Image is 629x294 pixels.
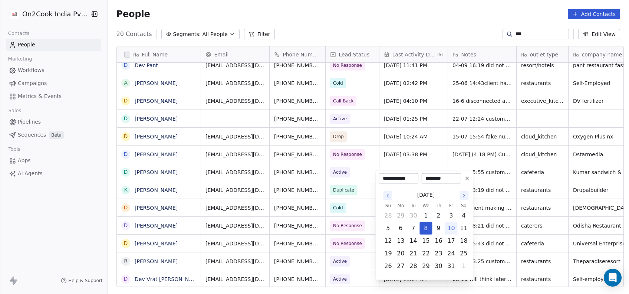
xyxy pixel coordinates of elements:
[420,235,432,247] button: Wednesday, October 15th, 2025
[395,248,406,259] button: Monday, October 20th, 2025
[382,222,394,234] button: Sunday, October 5th, 2025
[419,202,432,209] th: Wednesday
[394,202,407,209] th: Monday
[458,260,470,272] button: Saturday, November 1st, 2025
[432,235,444,247] button: Thursday, October 16th, 2025
[417,191,435,199] span: [DATE]
[382,210,394,222] button: Sunday, September 28th, 2025
[445,248,457,259] button: Friday, October 24th, 2025
[420,260,432,272] button: Wednesday, October 29th, 2025
[382,248,394,259] button: Sunday, October 19th, 2025
[432,222,444,234] button: Thursday, October 9th, 2025
[445,260,457,272] button: Friday, October 31st, 2025
[407,222,419,234] button: Tuesday, October 7th, 2025
[420,222,432,234] button: Wednesday, October 8th, 2025, selected
[445,210,457,222] button: Friday, October 3rd, 2025
[382,202,394,209] th: Sunday
[457,202,470,209] th: Saturday
[395,210,406,222] button: Monday, September 29th, 2025
[420,210,432,222] button: Wednesday, October 1st, 2025
[407,202,419,209] th: Tuesday
[395,235,406,247] button: Monday, October 13th, 2025
[432,260,444,272] button: Thursday, October 30th, 2025
[382,260,394,272] button: Sunday, October 26th, 2025
[458,235,470,247] button: Saturday, October 18th, 2025
[395,222,406,234] button: Monday, October 6th, 2025
[458,222,470,234] button: Saturday, October 11th, 2025
[407,235,419,247] button: Tuesday, October 14th, 2025
[445,235,457,247] button: Friday, October 17th, 2025
[407,260,419,272] button: Tuesday, October 28th, 2025
[395,260,406,272] button: Monday, October 27th, 2025
[407,248,419,259] button: Tuesday, October 21st, 2025
[460,191,468,200] button: Go to the Next Month
[458,210,470,222] button: Saturday, October 4th, 2025
[432,248,444,259] button: Thursday, October 23rd, 2025
[383,191,392,200] button: Go to the Previous Month
[407,210,419,222] button: Tuesday, September 30th, 2025
[420,248,432,259] button: Wednesday, October 22nd, 2025
[432,202,445,209] th: Thursday
[382,235,394,247] button: Sunday, October 12th, 2025
[458,248,470,259] button: Saturday, October 25th, 2025
[382,202,470,272] table: October 2025
[445,202,457,209] th: Friday
[445,222,457,234] button: Today, Friday, October 10th, 2025
[432,210,444,222] button: Thursday, October 2nd, 2025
